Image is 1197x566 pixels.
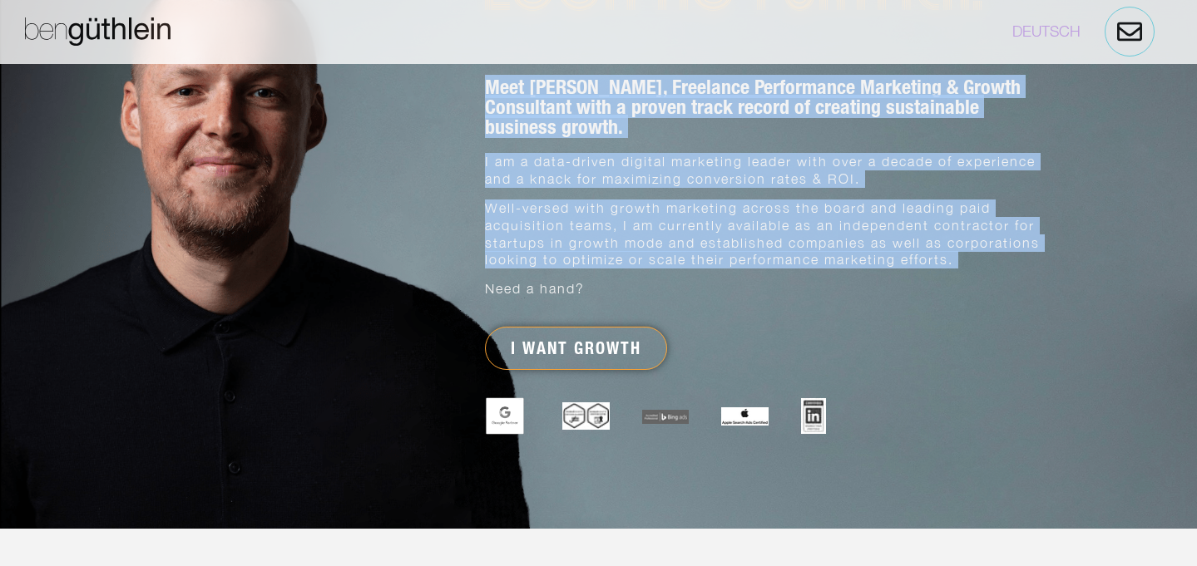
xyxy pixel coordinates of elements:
a: DEUTSCH [1012,22,1081,40]
p: Well-versed with growth marketing across the board and leading paid acquisition teams, I am curre... [485,199,1044,268]
img: apple search ads certified [721,407,769,426]
img: meta ads facebook instagram certified [562,402,610,429]
p: I am a data-driven digital marketing leader with over a decade of experience and a knack for maxi... [485,153,1044,188]
p: Need a hand? [485,280,1044,298]
h1: Meet [PERSON_NAME], Freelance Performance Marketing & Growth Consultant with a proven track recor... [485,76,1044,136]
a: I WANT GROWTH [485,327,667,370]
img: google ads adwords certified [483,396,527,437]
img: linkedin-marketing-ads-freelancer [801,398,826,434]
span: I WANT GROWTH [511,340,641,357]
